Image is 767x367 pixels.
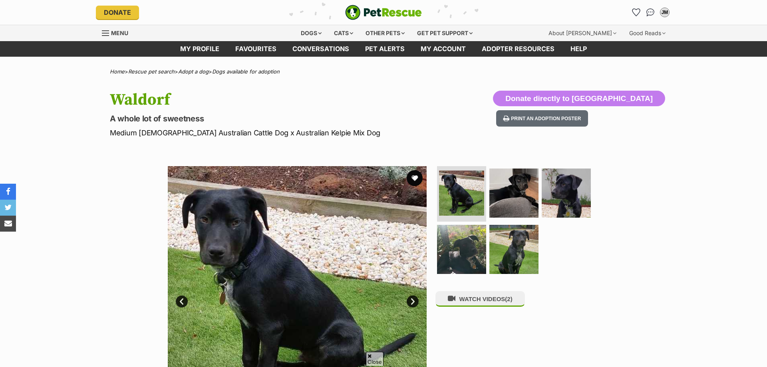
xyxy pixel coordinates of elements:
[489,225,538,274] img: Photo of Waldorf
[413,41,474,57] a: My account
[439,171,484,216] img: Photo of Waldorf
[661,8,669,16] div: JM
[493,91,665,107] button: Donate directly to [GEOGRAPHIC_DATA]
[630,6,671,19] ul: Account quick links
[295,25,327,41] div: Dogs
[474,41,562,57] a: Adopter resources
[110,113,448,124] p: A whole lot of sweetness
[646,8,655,16] img: chat-41dd97257d64d25036548639549fe6c8038ab92f7586957e7f3b1b290dea8141.svg
[624,25,671,41] div: Good Reads
[96,6,139,19] a: Donate
[411,25,478,41] div: Get pet support
[111,30,128,36] span: Menu
[543,25,622,41] div: About [PERSON_NAME]
[178,68,209,75] a: Adopt a dog
[407,170,423,186] button: favourite
[496,110,588,127] button: Print an adoption poster
[630,6,642,19] a: Favourites
[437,225,486,274] img: Photo of Waldorf
[644,6,657,19] a: Conversations
[345,5,422,20] img: logo-e224e6f780fb5917bec1dbf3a21bbac754714ae5b6737aabdf751b685950b380.svg
[284,41,357,57] a: conversations
[110,127,448,138] p: Medium [DEMOGRAPHIC_DATA] Australian Cattle Dog x Australian Kelpie Mix Dog
[176,296,188,307] a: Prev
[110,91,448,109] h1: Waldorf
[172,41,227,57] a: My profile
[489,169,538,218] img: Photo of Waldorf
[128,68,175,75] a: Rescue pet search
[345,5,422,20] a: PetRescue
[110,68,125,75] a: Home
[562,41,595,57] a: Help
[102,25,134,40] a: Menu
[366,352,383,366] span: Close
[435,291,525,307] button: WATCH VIDEOS(2)
[360,25,410,41] div: Other pets
[407,296,419,307] a: Next
[542,169,591,218] img: Photo of Waldorf
[227,41,284,57] a: Favourites
[90,69,677,75] div: > > >
[328,25,359,41] div: Cats
[505,296,512,302] span: (2)
[212,68,280,75] a: Dogs available for adoption
[357,41,413,57] a: Pet alerts
[658,6,671,19] button: My account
